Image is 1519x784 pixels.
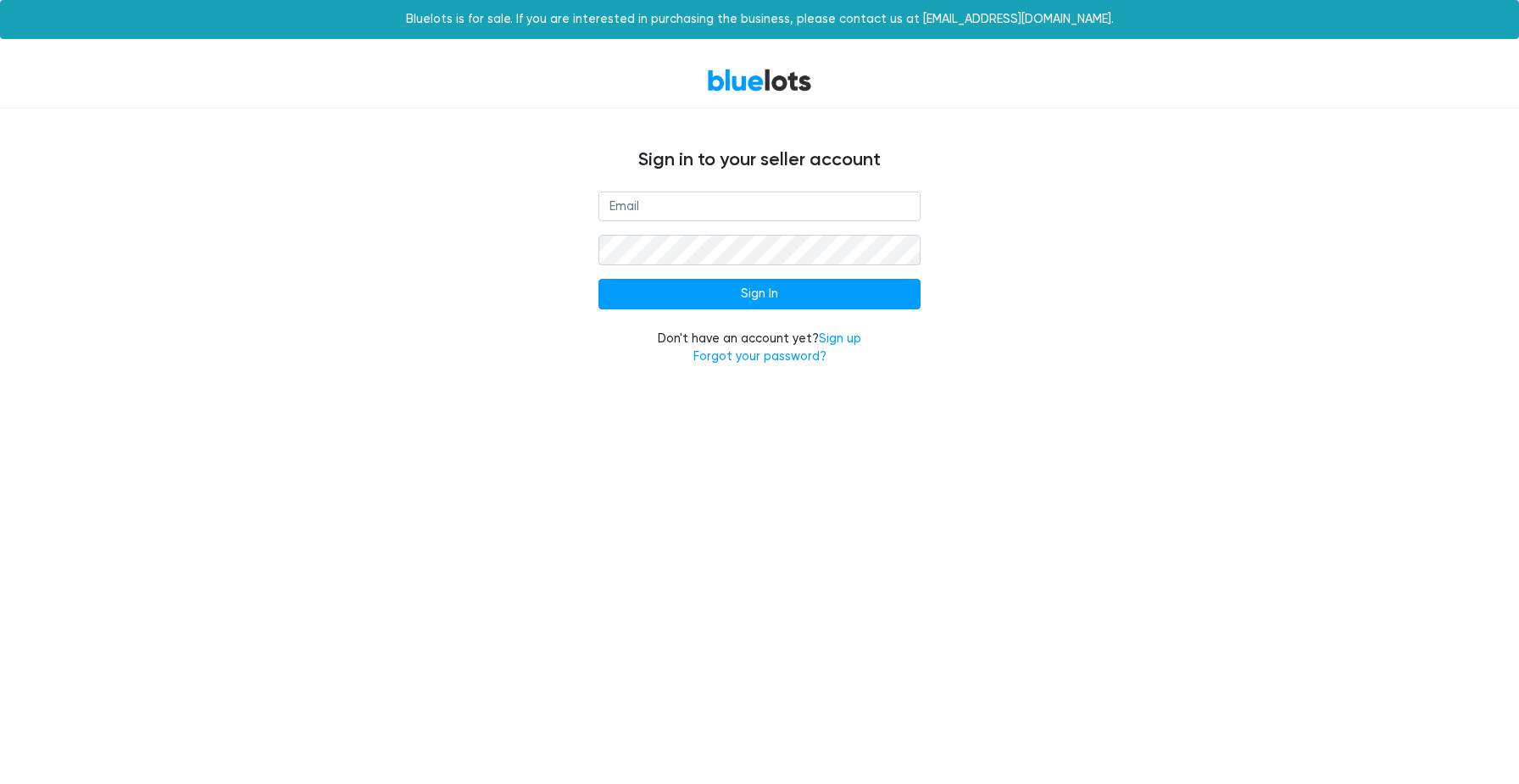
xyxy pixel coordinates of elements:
[251,149,1268,171] h4: Sign in to your seller account
[819,331,861,346] a: Sign up
[598,279,921,309] input: Sign In
[598,192,921,222] input: Email
[693,349,826,364] a: Forgot your password?
[707,68,812,92] a: BlueLots
[598,330,921,366] div: Don't have an account yet?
